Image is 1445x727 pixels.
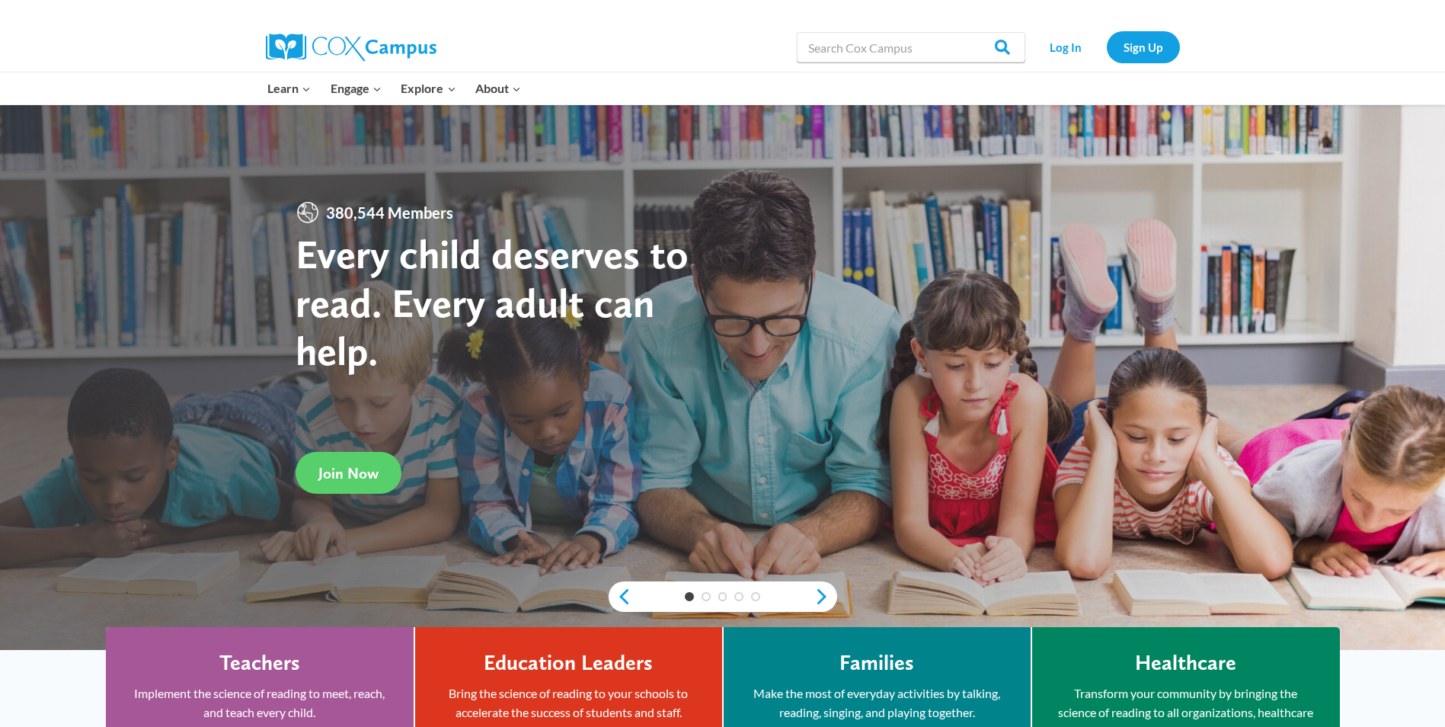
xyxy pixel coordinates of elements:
[129,684,391,722] p: Implement the science of reading to meet, reach, and teach every child.
[219,650,300,676] h4: Teachers
[814,588,837,606] a: next
[685,592,694,601] a: 1
[751,592,760,601] a: 5
[318,464,379,482] span: Join Now
[1135,650,1236,676] h4: Healthcare
[702,592,711,601] a: 2
[734,592,743,601] a: 4
[438,684,699,722] p: Bring the science of reading to your schools to accelerate the success of students and staff.
[609,588,631,606] a: previous
[296,229,689,375] strong: Every child deserves to read. Every adult can help.
[267,78,311,98] span: Learn
[1033,31,1099,62] a: Log In
[609,581,837,612] div: content slider buttons
[839,650,914,676] h4: Families
[1033,31,1180,62] nav: Secondary Navigation
[746,684,1008,722] p: Make the most of everyday activities by talking, reading, singing, and playing together.
[296,452,401,494] a: Join Now
[1107,31,1180,62] a: Sign Up
[331,78,382,98] span: Engage
[320,200,459,225] span: 380,544 Members
[797,32,1025,62] input: Search Cox Campus
[475,78,521,98] span: About
[718,592,727,601] a: 3
[258,72,531,104] nav: Primary Navigation
[266,34,436,61] img: Cox Campus
[484,650,653,676] h4: Education Leaders
[401,78,456,98] span: Explore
